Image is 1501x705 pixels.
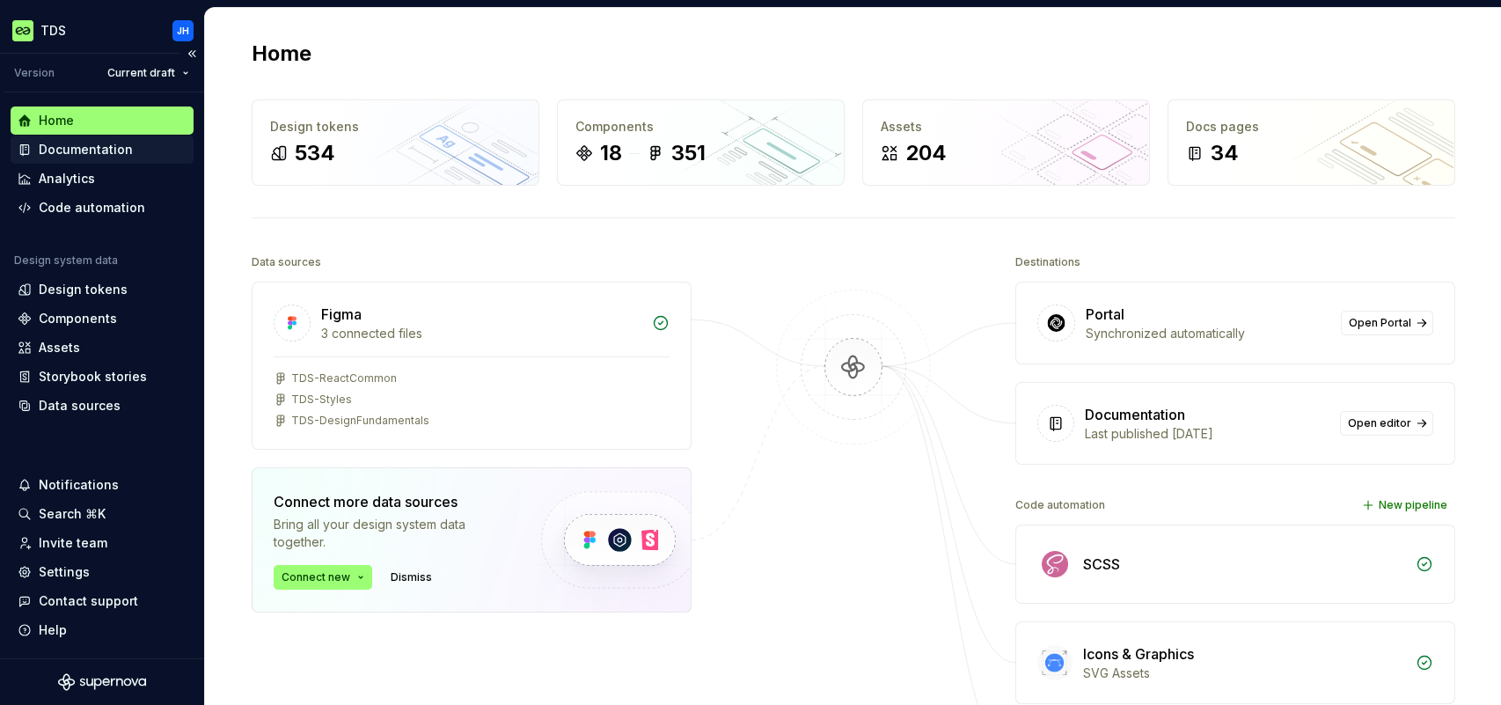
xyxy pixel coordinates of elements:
a: Design tokens [11,275,194,304]
div: TDS-ReactCommon [291,371,397,386]
div: Bring all your design system data together. [274,516,511,551]
img: c8550e5c-f519-4da4-be5f-50b4e1e1b59d.png [12,20,33,41]
div: Contact support [39,592,138,610]
div: Figma [321,304,362,325]
div: 204 [905,139,947,167]
div: TDS-Styles [291,393,352,407]
div: 34 [1211,139,1239,167]
div: Version [14,66,55,80]
a: Open editor [1340,411,1433,436]
div: Help [39,621,67,639]
button: Dismiss [383,565,440,590]
button: New pipeline [1357,493,1455,518]
div: 351 [671,139,706,167]
div: Code automation [39,199,145,217]
button: Collapse sidebar [179,41,204,66]
span: Dismiss [391,570,432,584]
div: Icons & Graphics [1083,643,1194,665]
h2: Home [252,40,311,68]
span: Open editor [1348,416,1411,430]
div: Notifications [39,476,119,494]
div: Code automation [1015,493,1105,518]
div: TDS [40,22,66,40]
span: Current draft [107,66,175,80]
a: Documentation [11,136,194,164]
a: Design tokens534 [252,99,539,186]
button: Current draft [99,61,197,85]
div: Assets [39,339,80,356]
button: Notifications [11,471,194,499]
span: Open Portal [1349,316,1411,330]
div: Home [39,112,74,129]
a: Storybook stories [11,363,194,391]
div: Last published [DATE] [1085,425,1329,443]
div: Storybook stories [39,368,147,386]
button: TDSJH [4,11,201,49]
span: Connect new [282,570,350,584]
div: Design tokens [270,118,521,136]
div: Portal [1086,304,1124,325]
a: Open Portal [1341,311,1433,335]
a: Figma3 connected filesTDS-ReactCommonTDS-StylesTDS-DesignFundamentals [252,282,692,450]
div: Search ⌘K [39,505,106,523]
div: Design system data [14,253,118,268]
button: Help [11,616,194,644]
div: Docs pages [1186,118,1437,136]
a: Components [11,305,194,333]
button: Contact support [11,587,194,615]
div: Analytics [39,170,95,187]
div: Documentation [39,141,133,158]
div: Data sources [252,250,321,275]
div: SVG Assets [1083,665,1405,682]
div: Documentation [1085,404,1185,425]
div: Components [39,310,117,327]
a: Analytics [11,165,194,193]
a: Assets [11,334,194,362]
div: 3 connected files [321,325,641,342]
button: Search ⌘K [11,500,194,528]
a: Code automation [11,194,194,222]
div: Invite team [39,534,107,552]
a: Assets204 [862,99,1150,186]
div: TDS-DesignFundamentals [291,414,429,428]
a: Invite team [11,529,194,557]
svg: Supernova Logo [58,673,146,691]
a: Data sources [11,392,194,420]
div: Destinations [1015,250,1080,275]
div: Design tokens [39,281,128,298]
div: Assets [881,118,1131,136]
div: Synchronized automatically [1086,325,1330,342]
button: Connect new [274,565,372,590]
div: Data sources [39,397,121,415]
a: Home [11,106,194,135]
a: Settings [11,558,194,586]
a: Components18351 [557,99,845,186]
div: 534 [295,139,335,167]
a: Docs pages34 [1168,99,1455,186]
span: New pipeline [1379,498,1447,512]
div: Connect more data sources [274,491,511,512]
div: Components [575,118,826,136]
div: 18 [600,139,622,167]
div: JH [177,24,189,38]
div: SCSS [1083,554,1120,575]
div: Settings [39,563,90,581]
